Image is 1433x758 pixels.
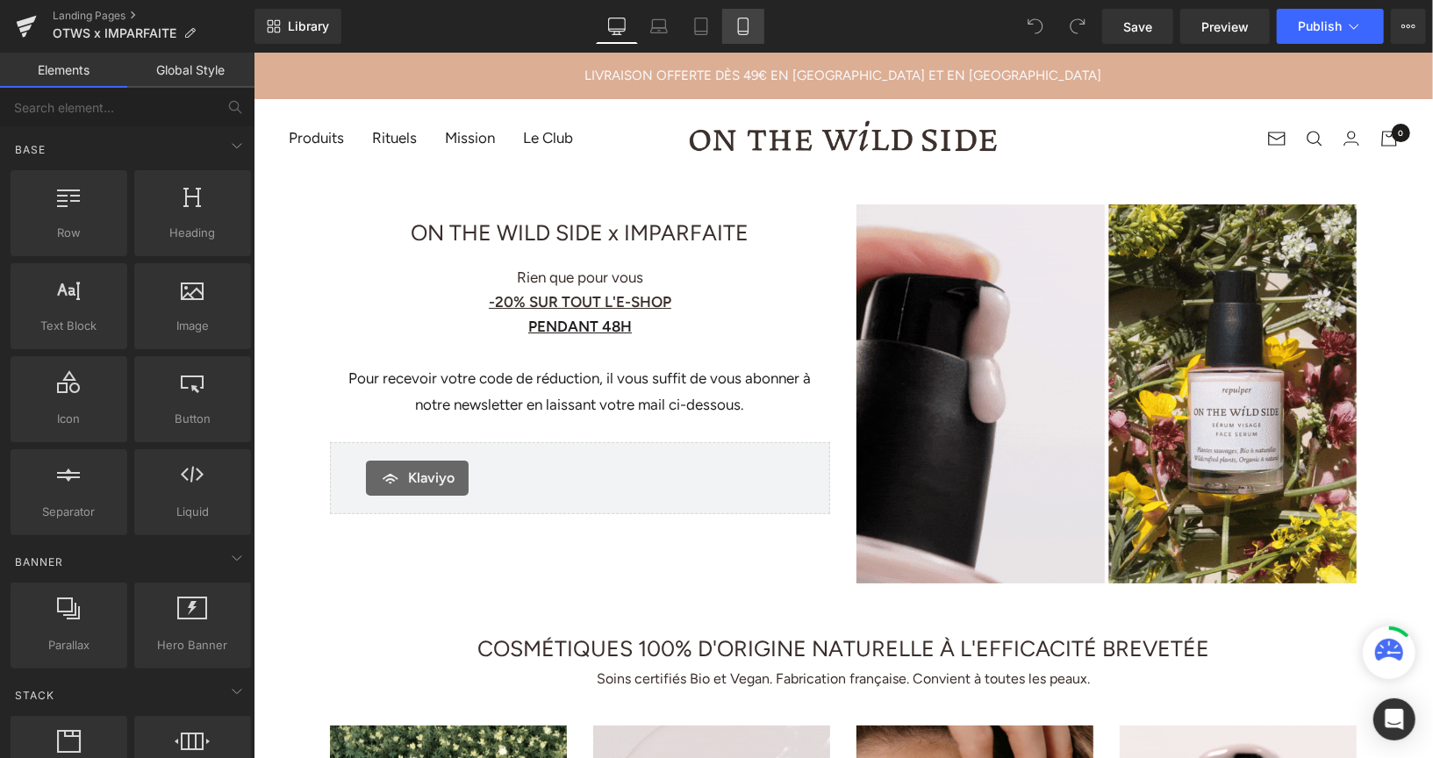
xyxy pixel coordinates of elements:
[191,73,241,98] a: Mission
[1201,18,1249,36] span: Preview
[1373,698,1415,740] div: Open Intercom Messenger
[127,53,254,88] a: Global Style
[94,313,559,365] div: Pour recevoir votre code de réduction, il vous suffit de vous abonner à notre newsletter en laiss...
[596,9,638,44] a: Desktop
[140,317,246,335] span: Image
[638,9,680,44] a: Laptop
[1138,71,1157,89] cart-count: 0
[140,224,246,242] span: Heading
[269,73,319,98] a: Le Club
[1123,18,1152,36] span: Save
[1127,78,1144,94] a: Panier
[1180,9,1270,44] a: Preview
[235,240,418,258] u: -20% SUR TOUT L'E-SHOP
[288,18,329,34] span: Library
[154,415,201,436] span: Klaviyo
[94,212,559,237] h1: Rien que pour vous
[16,636,122,654] span: Parallax
[1391,9,1426,44] button: More
[722,9,764,44] a: Mobile
[140,410,246,428] span: Button
[16,317,122,335] span: Text Block
[1060,9,1095,44] button: Redo
[13,687,56,704] span: Stack
[53,26,176,40] span: OTWS x IMPARFAITE
[76,578,1103,614] h1: COSMÉTIQUES 100% D'ORIGINE NATURELLE À L'EFFICACITÉ BREVETÉE
[13,554,65,570] span: Banner
[53,9,254,23] a: Landing Pages
[275,265,378,282] u: PENDANT 48H
[16,503,122,521] span: Separator
[85,615,1094,638] h1: Soins certifiés Bio et Vegan. Fabrication française. Convient à toutes les peaux.
[1277,9,1384,44] button: Publish
[680,9,722,44] a: Tablet
[118,73,163,98] a: Rituels
[16,410,122,428] span: Icon
[1018,9,1053,44] button: Undo
[332,13,849,33] p: LIVRAISON OFFERTE DÈS 49€ EN [GEOGRAPHIC_DATA] ET EN [GEOGRAPHIC_DATA]
[1053,78,1069,94] a: Recherche
[1090,78,1106,93] a: Connexion
[13,141,47,158] span: Base
[16,224,122,242] span: Row
[1298,19,1342,33] span: Publish
[140,503,246,521] span: Liquid
[254,9,341,44] a: New Library
[35,73,90,98] a: Produits
[140,636,246,654] span: Hero Banner
[158,167,496,193] span: ON THE WILD SIDE x IMPARFAITE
